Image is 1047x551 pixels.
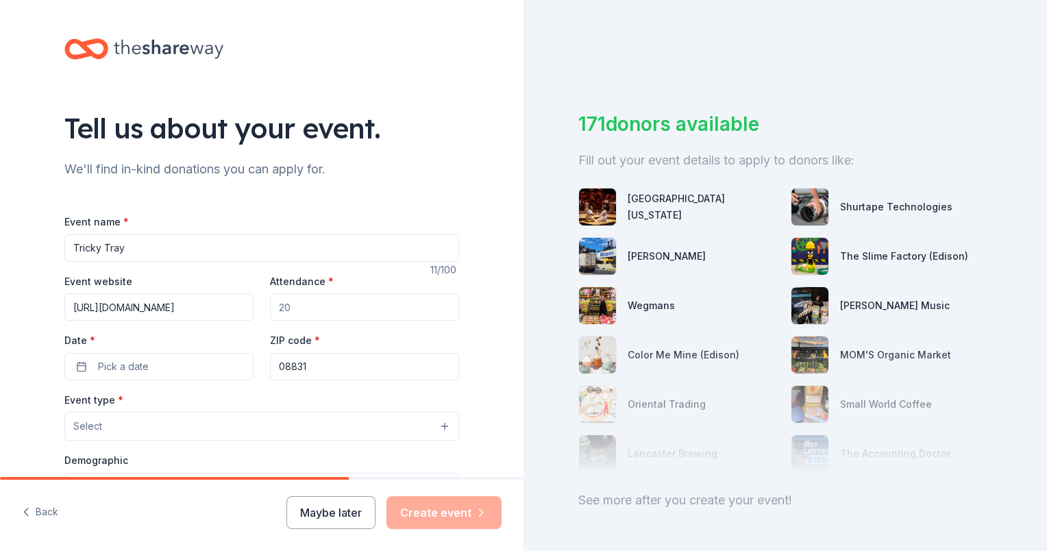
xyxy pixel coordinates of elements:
[578,489,992,511] div: See more after you create your event!
[628,191,780,223] div: [GEOGRAPHIC_DATA] [US_STATE]
[64,412,459,441] button: Select
[791,287,828,324] img: photo for Alfred Music
[628,297,675,314] div: Wegmans
[64,454,128,467] label: Demographic
[270,334,320,347] label: ZIP code
[579,238,616,275] img: photo for Matson
[628,248,706,265] div: [PERSON_NAME]
[64,293,254,321] input: https://www...
[840,199,952,215] div: Shurtape Technologies
[430,262,459,278] div: 11 /100
[64,334,254,347] label: Date
[270,293,459,321] input: 20
[64,275,132,289] label: Event website
[64,353,254,380] button: Pick a date
[578,149,992,171] div: Fill out your event details to apply to donors like:
[578,110,992,138] div: 171 donors available
[791,238,828,275] img: photo for The Slime Factory (Edison)
[64,158,459,180] div: We'll find in-kind donations you can apply for.
[22,498,58,527] button: Back
[98,358,149,375] span: Pick a date
[579,188,616,225] img: photo for State Theatre New Jersey
[270,353,459,380] input: 12345 (U.S. only)
[64,393,123,407] label: Event type
[791,188,828,225] img: photo for Shurtape Technologies
[64,215,129,229] label: Event name
[64,109,459,147] div: Tell us about your event.
[64,234,459,262] input: Spring Fundraiser
[840,248,968,265] div: The Slime Factory (Edison)
[840,297,950,314] div: [PERSON_NAME] Music
[286,496,375,529] button: Maybe later
[270,275,334,289] label: Attendance
[73,418,102,434] span: Select
[64,473,459,502] button: Select
[579,287,616,324] img: photo for Wegmans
